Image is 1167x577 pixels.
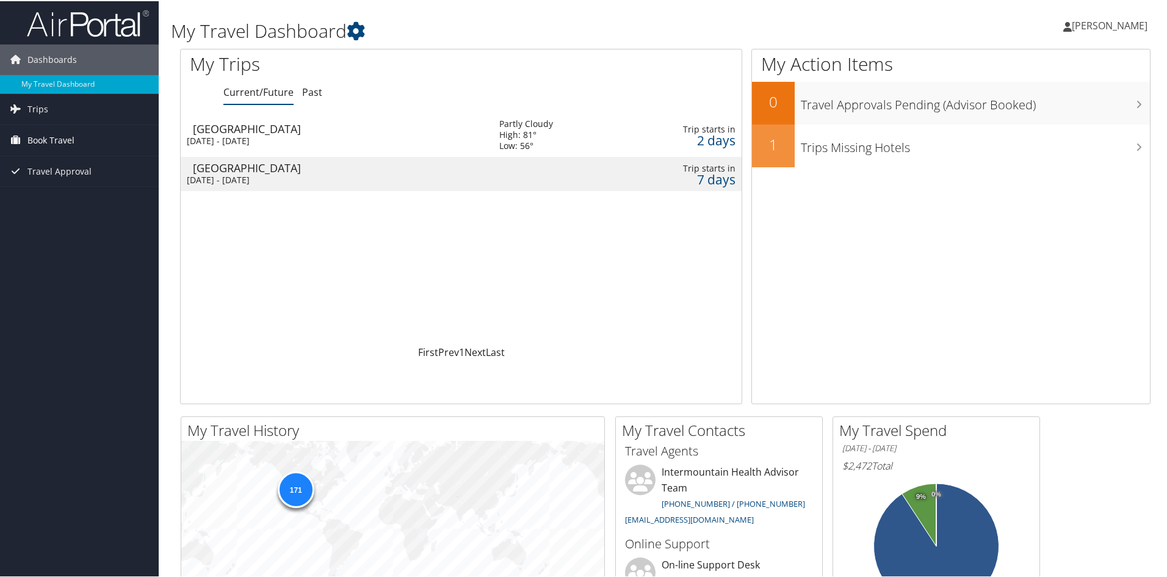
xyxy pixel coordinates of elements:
span: Travel Approval [27,155,92,186]
h6: Total [842,458,1030,471]
span: $2,472 [842,458,872,471]
div: 171 [277,470,314,507]
h1: My Action Items [752,50,1150,76]
h3: Online Support [625,534,813,551]
a: Current/Future [223,84,294,98]
a: [PHONE_NUMBER] / [PHONE_NUMBER] [662,497,805,508]
a: 0Travel Approvals Pending (Advisor Booked) [752,81,1150,123]
h2: 1 [752,133,795,154]
span: Book Travel [27,124,74,154]
div: Trip starts in [640,162,735,173]
a: Past [302,84,322,98]
div: [GEOGRAPHIC_DATA] [193,161,487,172]
a: First [418,344,438,358]
a: 1 [459,344,464,358]
h3: Trips Missing Hotels [801,132,1150,155]
div: [DATE] - [DATE] [187,173,481,184]
li: Intermountain Health Advisor Team [619,463,819,529]
a: [EMAIL_ADDRESS][DOMAIN_NAME] [625,513,754,524]
div: [GEOGRAPHIC_DATA] [193,122,487,133]
h6: [DATE] - [DATE] [842,441,1030,453]
h3: Travel Agents [625,441,813,459]
span: [PERSON_NAME] [1072,18,1147,31]
h2: My Travel History [187,419,604,440]
div: Partly Cloudy [499,117,553,128]
h1: My Trips [190,50,499,76]
tspan: 0% [931,490,941,497]
div: High: 81° [499,128,553,139]
img: airportal-logo.png [27,8,149,37]
a: 1Trips Missing Hotels [752,123,1150,166]
h1: My Travel Dashboard [171,17,830,43]
div: Trip starts in [640,123,735,134]
tspan: 9% [916,492,926,499]
h2: My Travel Contacts [622,419,822,440]
h3: Travel Approvals Pending (Advisor Booked) [801,89,1150,112]
a: Prev [438,344,459,358]
div: 7 days [640,173,735,184]
div: [DATE] - [DATE] [187,134,481,145]
div: 2 days [640,134,735,145]
a: Last [486,344,505,358]
span: Dashboards [27,43,77,74]
h2: My Travel Spend [839,419,1039,440]
a: Next [464,344,486,358]
h2: 0 [752,90,795,111]
span: Trips [27,93,48,123]
a: [PERSON_NAME] [1063,6,1160,43]
div: Low: 56° [499,139,553,150]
